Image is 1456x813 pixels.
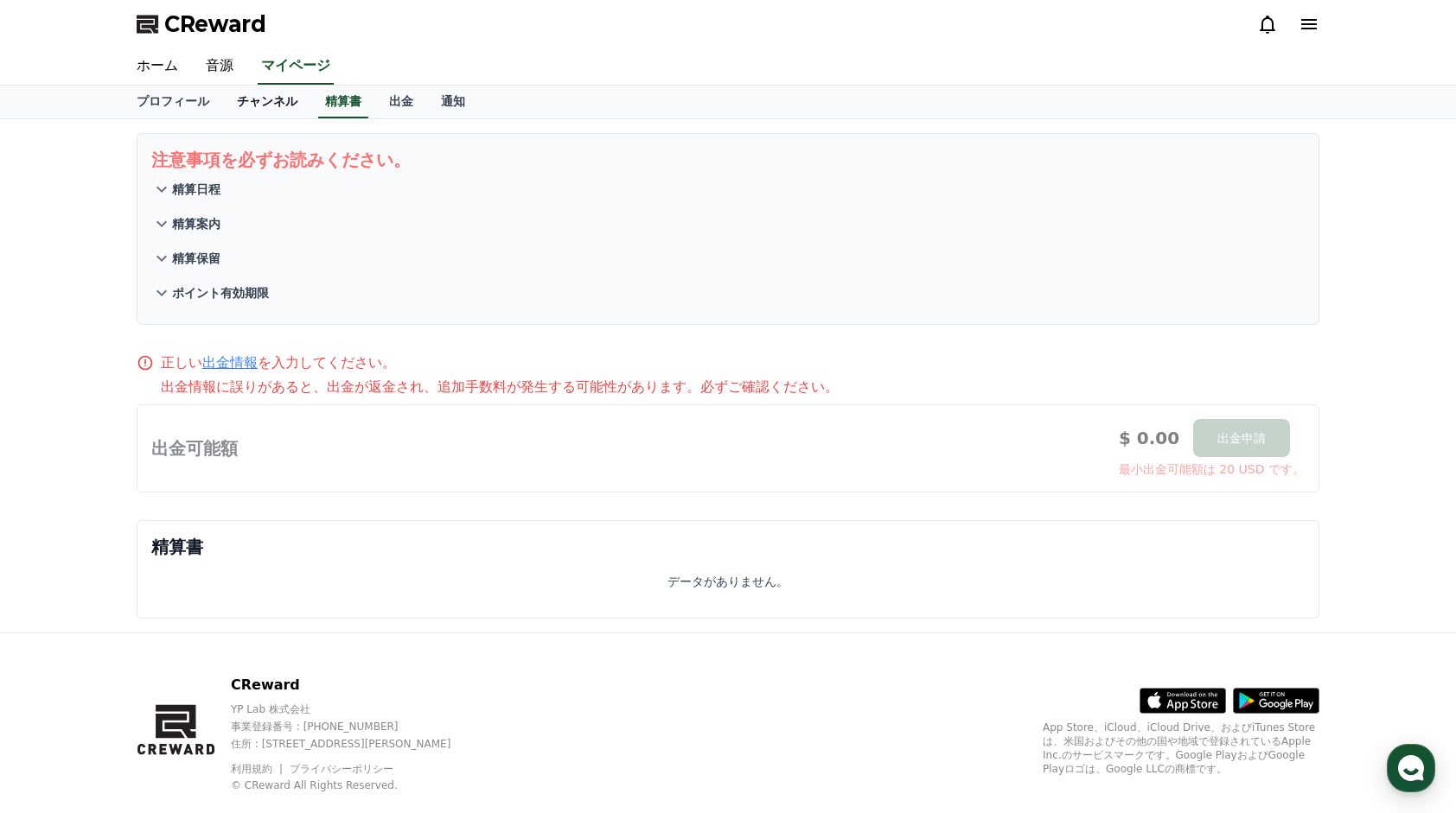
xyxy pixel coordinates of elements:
a: 出金 [375,86,427,118]
a: Messages [114,548,223,591]
span: Messages [144,575,195,588]
a: 利用規約 [231,763,285,775]
p: 精算日程 [172,181,220,198]
button: 精算案内 [151,206,1305,241]
a: 音源 [192,48,247,85]
p: © CReward All Rights Reserved. [231,778,481,792]
p: 住所 : [STREET_ADDRESS][PERSON_NAME] [231,737,481,751]
p: 正しい を入力してください。 [161,353,396,373]
button: ポイント有効期限 [151,276,1305,310]
p: 出金情報に誤りがあると、出金が返金され、追加手数料が発生する可能性があります。必ずご確認ください。 [161,377,1319,397]
span: CReward [164,10,266,38]
p: YP Lab 株式会社 [231,702,481,716]
a: プライバシーポリシー [290,763,393,775]
a: プロフィール [123,86,223,118]
button: 精算保留 [151,241,1305,276]
p: 精算保留 [172,250,220,267]
p: データがありません。 [667,573,789,590]
a: 通知 [427,86,479,118]
a: Home [5,548,114,591]
p: App Store、iCloud、iCloud Drive、およびiTunes Storeは、米国およびその他の国や地域で登録されているApple Inc.のサービスマークです。Google P... [1043,721,1319,776]
p: 精算案内 [172,215,220,232]
a: チャンネル [223,86,311,118]
a: ホーム [123,48,192,85]
a: 精算書 [318,86,368,118]
span: Settings [256,574,298,588]
a: 出金情報 [202,354,258,371]
p: ポイント有効期限 [172,284,269,302]
a: Settings [223,548,332,591]
span: Home [44,574,74,588]
p: CReward [231,675,481,695]
button: 精算日程 [151,172,1305,206]
p: 精算書 [151,535,1305,559]
p: 事業登録番号 : [PHONE_NUMBER] [231,720,481,734]
a: CReward [137,10,266,38]
a: マイページ [258,48,334,85]
p: 注意事項を必ずお読みください。 [151,148,1305,172]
